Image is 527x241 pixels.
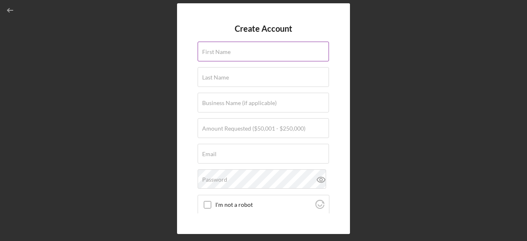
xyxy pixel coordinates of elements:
[235,24,292,33] h4: Create Account
[215,201,313,208] label: I'm not a robot
[202,125,305,132] label: Amount Requested ($50,001 - $250,000)
[202,151,217,157] label: Email
[202,176,227,183] label: Password
[202,49,231,55] label: First Name
[202,74,229,81] label: Last Name
[202,100,277,106] label: Business Name (if applicable)
[315,203,324,210] a: Visit Altcha.org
